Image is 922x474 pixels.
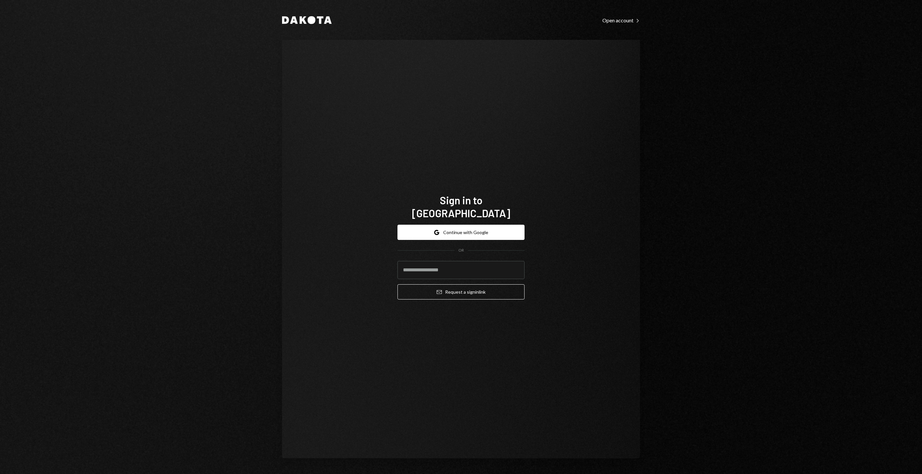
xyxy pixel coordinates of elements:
button: Continue with Google [397,225,525,240]
button: Request a signinlink [397,284,525,299]
div: OR [458,248,464,253]
h1: Sign in to [GEOGRAPHIC_DATA] [397,194,525,220]
a: Open account [602,17,640,24]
